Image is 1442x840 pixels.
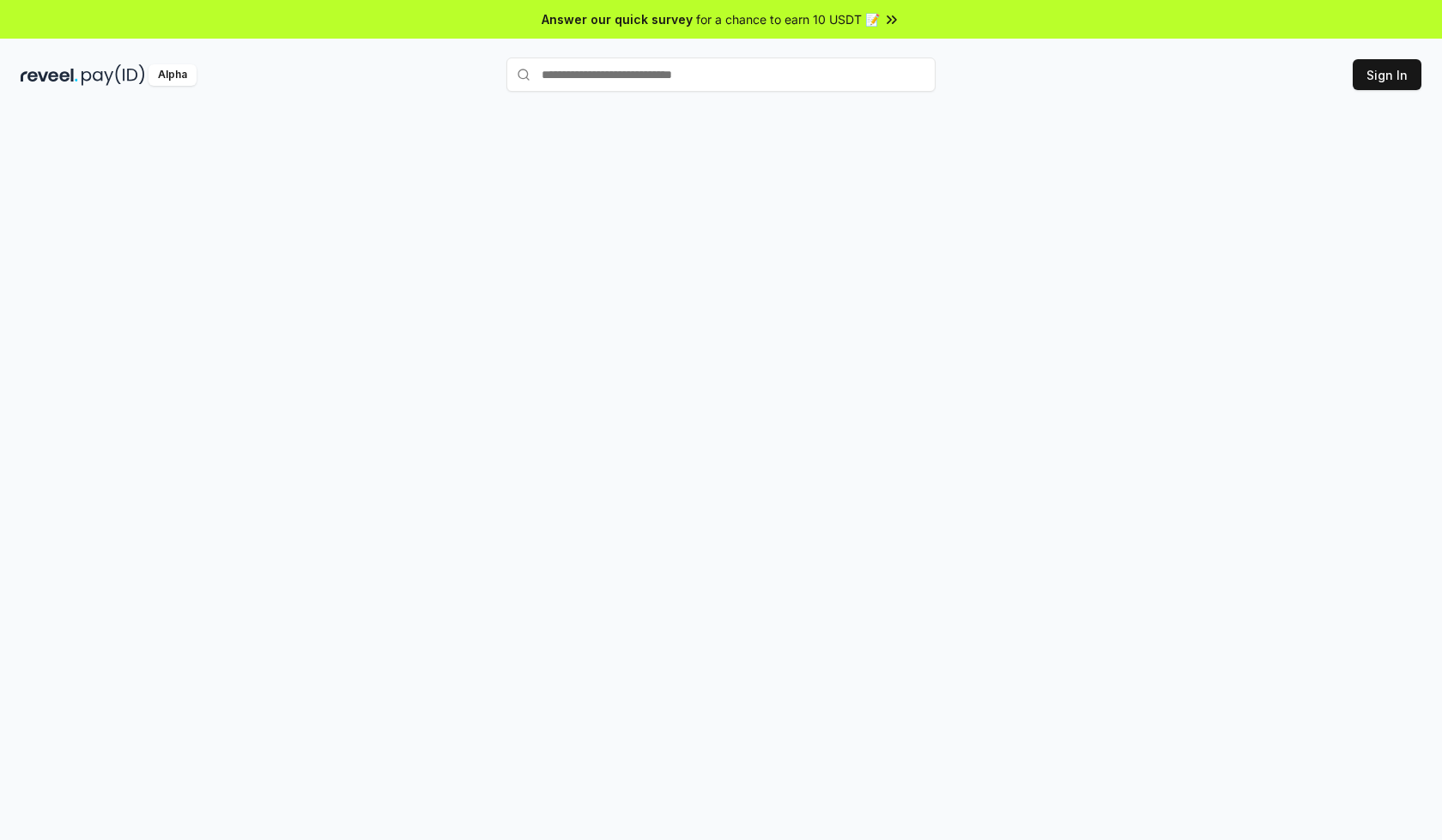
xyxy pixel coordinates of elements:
[148,64,197,86] div: Alpha
[82,64,145,86] img: pay_id
[1353,59,1421,90] button: Sign In
[21,64,78,86] img: reveel_dark
[696,10,880,28] span: for a chance to earn 10 USDT 📝
[542,10,693,28] span: Answer our quick survey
